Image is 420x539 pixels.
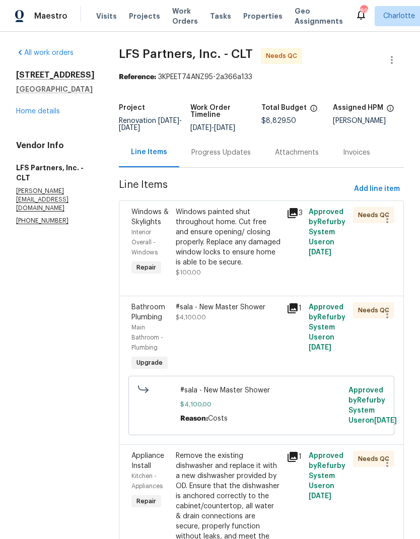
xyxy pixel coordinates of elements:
[243,11,283,21] span: Properties
[383,11,415,21] span: Charlotte
[176,269,201,276] span: $100.00
[210,13,231,20] span: Tasks
[119,48,253,60] span: LFS Partners, Inc. - CLT
[34,11,67,21] span: Maestro
[16,108,60,115] a: Home details
[261,104,307,111] h5: Total Budget
[132,262,160,273] span: Repair
[358,210,393,220] span: Needs QC
[119,124,140,131] span: [DATE]
[16,49,74,56] a: All work orders
[119,72,404,82] div: 3KPEET74ANZ95-2a366a133
[275,148,319,158] div: Attachments
[119,180,350,198] span: Line Items
[131,229,158,255] span: Interior Overall - Windows
[287,207,303,219] div: 3
[16,141,95,151] h4: Vendor Info
[172,6,198,26] span: Work Orders
[354,183,400,195] span: Add line item
[309,304,345,351] span: Approved by Refurby System User on
[309,249,331,256] span: [DATE]
[131,324,163,351] span: Main Bathroom - Plumbing
[208,415,228,422] span: Costs
[131,473,163,489] span: Kitchen - Appliances
[129,11,160,21] span: Projects
[190,124,235,131] span: -
[287,451,303,463] div: 1
[358,305,393,315] span: Needs QC
[190,104,262,118] h5: Work Order Timeline
[180,415,208,422] span: Reason:
[131,147,167,157] div: Line Items
[350,180,404,198] button: Add line item
[176,314,206,320] span: $4,100.00
[131,304,165,321] span: Bathroom Plumbing
[287,302,303,314] div: 1
[333,104,383,111] h5: Assigned HPM
[295,6,343,26] span: Geo Assignments
[360,6,367,16] div: 89
[131,209,169,226] span: Windows & Skylights
[119,74,156,81] b: Reference:
[180,385,343,395] span: #sala - New Master Shower
[180,399,343,410] span: $4,100.00
[176,302,281,312] div: #sala - New Master Shower
[119,117,182,131] span: Renovation
[348,387,397,424] span: Approved by Refurby System User on
[309,493,331,500] span: [DATE]
[191,148,251,158] div: Progress Updates
[131,452,164,469] span: Appliance Install
[309,209,345,256] span: Approved by Refurby System User on
[176,207,281,267] div: Windows painted shut throughout home. Cut free and ensure opening/ closing properly. Replace any ...
[132,358,167,368] span: Upgrade
[374,417,397,424] span: [DATE]
[358,454,393,464] span: Needs QC
[309,344,331,351] span: [DATE]
[16,163,95,183] h5: LFS Partners, Inc. - CLT
[386,104,394,117] span: The hpm assigned to this work order.
[261,117,296,124] span: $8,829.50
[158,117,179,124] span: [DATE]
[132,496,160,506] span: Repair
[119,117,182,131] span: -
[190,124,212,131] span: [DATE]
[333,117,404,124] div: [PERSON_NAME]
[214,124,235,131] span: [DATE]
[266,51,301,61] span: Needs QC
[343,148,370,158] div: Invoices
[119,104,145,111] h5: Project
[96,11,117,21] span: Visits
[310,104,318,117] span: The total cost of line items that have been proposed by Opendoor. This sum includes line items th...
[309,452,345,500] span: Approved by Refurby System User on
